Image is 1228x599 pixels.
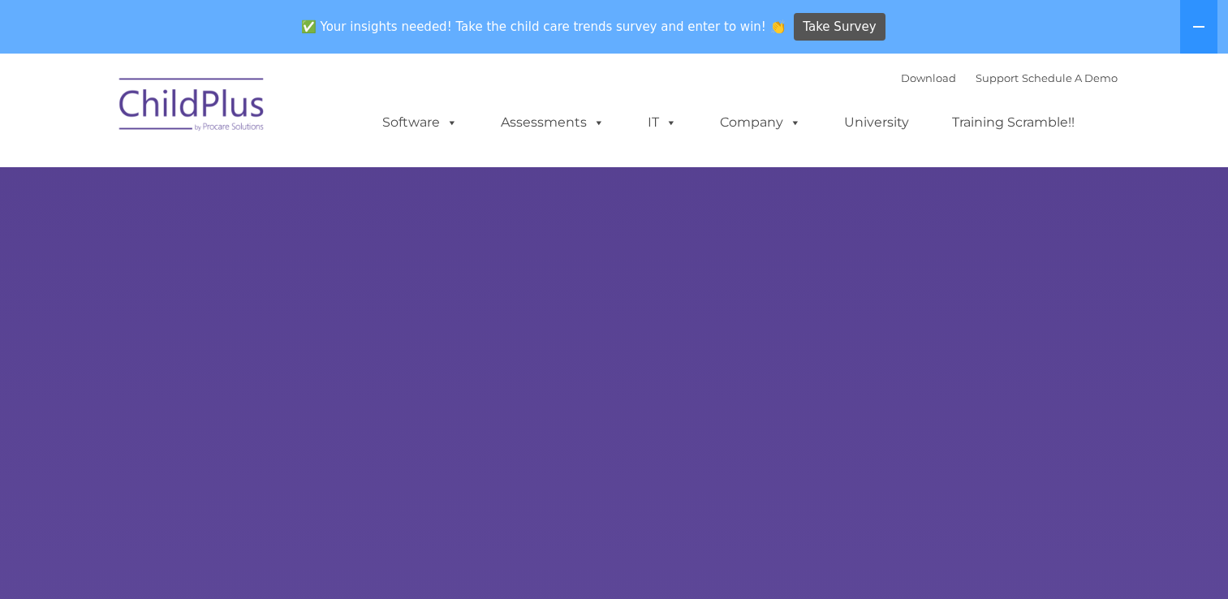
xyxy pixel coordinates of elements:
a: IT [631,106,693,139]
a: Take Survey [794,13,885,41]
a: Training Scramble!! [936,106,1091,139]
font: | [901,71,1118,84]
a: Support [976,71,1019,84]
a: Schedule A Demo [1022,71,1118,84]
a: Software [366,106,474,139]
span: Take Survey [803,13,876,41]
img: ChildPlus by Procare Solutions [111,67,274,148]
a: University [828,106,925,139]
a: Download [901,71,956,84]
span: ✅ Your insights needed! Take the child care trends survey and enter to win! 👏 [295,11,791,42]
a: Company [704,106,817,139]
a: Assessments [485,106,621,139]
